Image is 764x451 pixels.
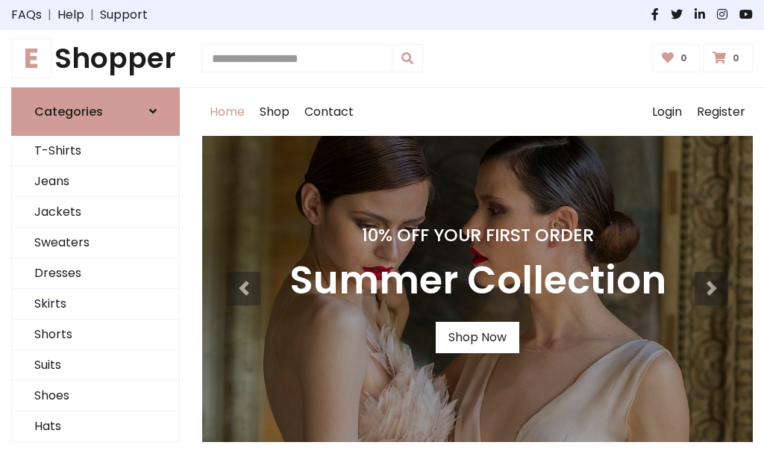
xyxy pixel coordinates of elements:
[703,44,753,72] a: 0
[57,6,84,24] a: Help
[100,6,148,24] a: Support
[252,88,297,136] a: Shop
[645,88,689,136] a: Login
[11,38,51,78] span: E
[12,289,179,320] a: Skirts
[12,197,179,228] a: Jackets
[11,6,42,24] a: FAQs
[11,42,180,75] h1: Shopper
[297,88,361,136] a: Contact
[202,88,252,136] a: Home
[84,6,100,24] span: |
[11,42,180,75] a: EShopper
[652,44,701,72] a: 0
[289,258,666,304] h3: Summer Collection
[12,228,179,258] a: Sweaters
[12,136,179,167] a: T-Shirts
[12,320,179,350] a: Shorts
[42,6,57,24] span: |
[689,88,753,136] a: Register
[12,381,179,411] a: Shoes
[12,167,179,197] a: Jeans
[677,52,691,65] span: 0
[11,87,180,136] a: Categories
[436,322,519,353] a: Shop Now
[12,411,179,442] a: Hats
[289,225,666,246] h4: 10% Off Your First Order
[34,105,103,119] h6: Categories
[12,258,179,289] a: Dresses
[729,52,743,65] span: 0
[12,350,179,381] a: Suits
